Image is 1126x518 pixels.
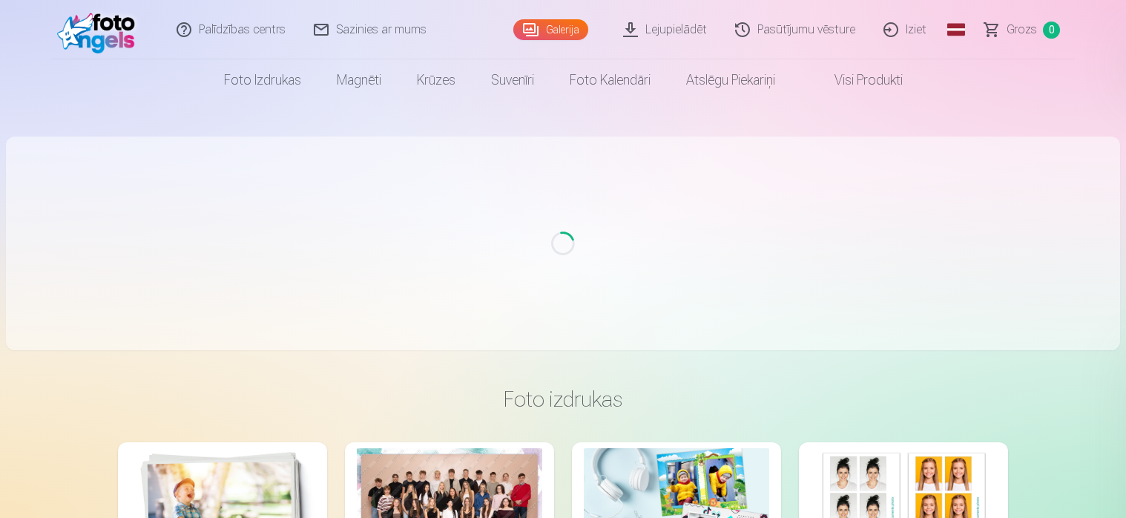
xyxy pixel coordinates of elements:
[473,59,552,101] a: Suvenīri
[57,6,142,53] img: /fa1
[793,59,921,101] a: Visi produkti
[399,59,473,101] a: Krūzes
[319,59,399,101] a: Magnēti
[668,59,793,101] a: Atslēgu piekariņi
[1007,21,1037,39] span: Grozs
[1043,22,1060,39] span: 0
[552,59,668,101] a: Foto kalendāri
[206,59,319,101] a: Foto izdrukas
[130,386,996,413] h3: Foto izdrukas
[513,19,588,40] a: Galerija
